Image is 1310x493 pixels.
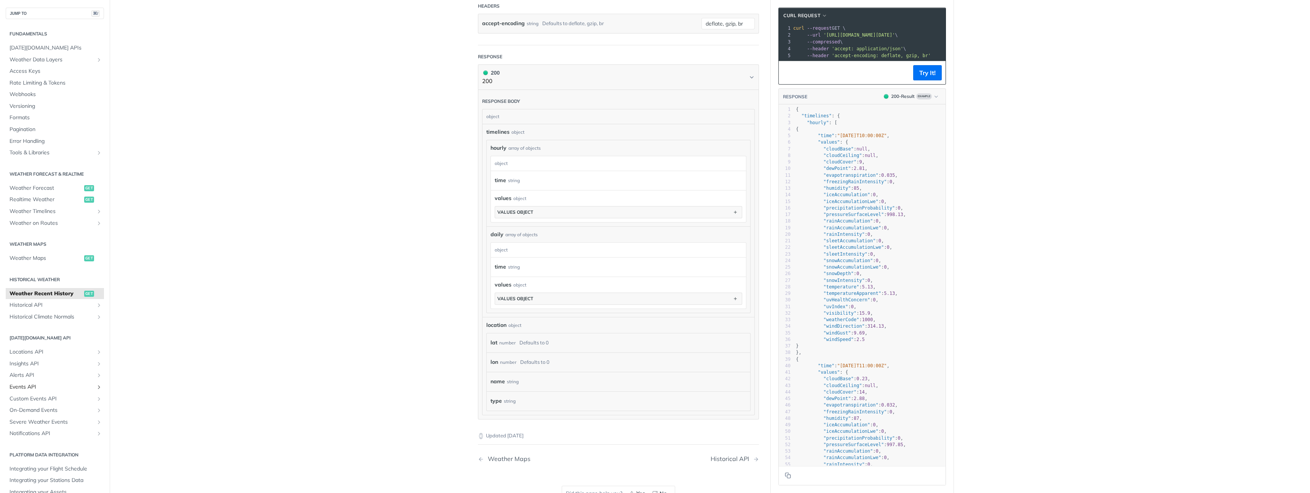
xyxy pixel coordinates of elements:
h2: [DATE][DOMAIN_NAME] API [6,335,104,341]
div: 3 [779,38,792,45]
span: : , [796,232,873,237]
a: Access Keys [6,66,104,77]
span: 0 [867,278,870,283]
div: values object [497,209,533,215]
span: "evapotranspiration" [823,173,879,178]
span: "hourly" [807,120,829,125]
button: cURL Request [781,12,830,19]
div: object [482,109,752,124]
span: Weather Data Layers [10,56,94,64]
div: 3 [779,120,791,126]
div: 33 [779,317,791,323]
span: ⌘/ [91,10,100,17]
span: : , [796,284,876,290]
span: On-Demand Events [10,407,94,414]
button: Show subpages for Events API [96,384,102,390]
span: 2.5 [856,337,865,342]
span: 314.13 [867,323,884,329]
a: Custom Events APIShow subpages for Custom Events API [6,393,104,405]
span: 0 [856,271,859,276]
span: "uvIndex" [823,304,848,309]
span: "windGust" [823,330,851,336]
span: Integrating your Stations Data [10,477,102,484]
span: : , [796,258,881,263]
span: "freezingRainIntensity" [823,179,887,184]
span: 0 [879,238,881,243]
span: : , [796,146,870,152]
span: "cloudCover" [823,159,856,165]
a: Events APIShow subpages for Events API [6,381,104,393]
div: Defaults to 0 [520,357,550,368]
a: Next Page: Historical API [711,455,759,463]
span: : , [796,291,898,296]
span: : , [796,199,887,204]
span: "rainAccumulationLwe" [823,225,881,230]
span: : , [796,304,856,309]
div: 6 [779,139,791,146]
span: "snowDepth" [823,271,853,276]
div: 18 [779,218,791,224]
span: --compressed [807,39,840,45]
a: Tools & LibrariesShow subpages for Tools & Libraries [6,147,104,158]
div: 36 [779,336,791,343]
div: Defaults to deflate, gzip, br [542,18,604,29]
div: number [499,337,516,348]
span: : , [796,192,879,197]
div: Response body [482,98,520,105]
div: number [500,357,516,368]
div: 9 [779,159,791,165]
span: Pagination [10,126,102,133]
div: 15 [779,198,791,205]
span: "humidity" [823,186,851,191]
span: --header [807,46,829,51]
div: 2 [779,113,791,119]
span: 0.035 [881,173,895,178]
span: "[DATE]T10:00:00Z" [837,133,887,138]
div: string [508,261,520,272]
span: Alerts API [10,371,94,379]
a: Integrating your Stations Data [6,475,104,486]
div: 200 [482,69,500,77]
span: : , [796,173,898,178]
span: 0 [873,297,875,303]
div: 11 [779,172,791,179]
a: Rate Limiting & Tokens [6,77,104,89]
span: "snowIntensity" [823,278,864,283]
div: 26 [779,271,791,277]
label: time [495,261,506,272]
h2: Weather Forecast & realtime [6,171,104,178]
label: name [490,376,505,387]
a: Versioning [6,101,104,112]
span: Events API [10,383,94,391]
a: Notifications APIShow subpages for Notifications API [6,428,104,439]
button: Try It! [913,65,942,80]
span: 85 [854,186,859,191]
span: get [84,255,94,261]
span: GET \ [793,26,845,31]
h2: Historical Weather [6,276,104,283]
div: 23 [779,251,791,258]
span: : , [796,264,890,270]
div: 35 [779,330,791,336]
button: Copy to clipboard [783,67,793,78]
span: 998.13 [887,212,903,217]
div: 7 [779,146,791,152]
label: lon [490,357,498,368]
button: Show subpages for Historical Climate Normals [96,314,102,320]
div: 24 [779,258,791,264]
span: : , [796,323,887,329]
span: : [796,337,865,342]
span: "weatherCode" [823,317,859,322]
span: \ [793,39,843,45]
a: Error Handling [6,136,104,147]
div: 4 [779,126,791,133]
span: "time" [818,133,834,138]
span: "sleetAccumulationLwe" [823,245,884,250]
span: : , [796,238,884,243]
span: "precipitationProbability" [823,205,895,211]
span: hourly [490,144,506,152]
a: Pagination [6,124,104,135]
label: lat [490,337,497,348]
button: 200 200200 [482,69,755,86]
div: 30 [779,297,791,303]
